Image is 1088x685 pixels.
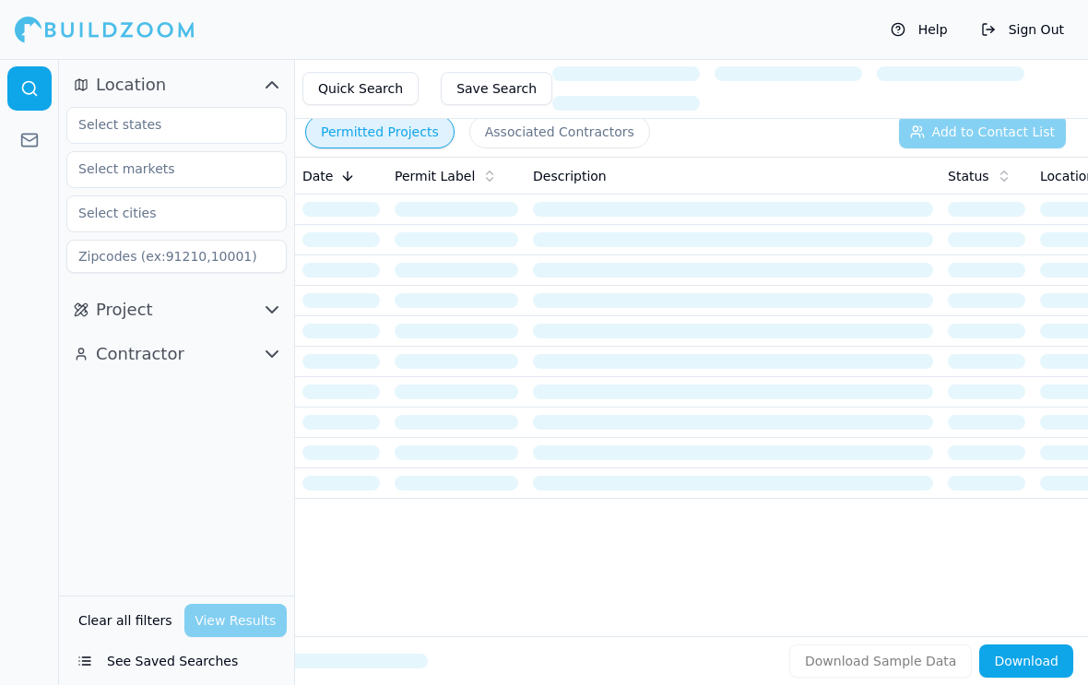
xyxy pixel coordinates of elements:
[881,15,957,44] button: Help
[74,604,177,637] button: Clear all filters
[66,295,287,325] button: Project
[972,15,1073,44] button: Sign Out
[67,108,263,141] input: Select states
[96,72,166,98] span: Location
[395,167,475,185] span: Permit Label
[66,70,287,100] button: Location
[533,167,607,185] span: Description
[469,115,650,148] button: Associated Contractors
[302,72,419,105] button: Quick Search
[302,167,333,185] span: Date
[66,339,287,369] button: Contractor
[979,644,1073,678] button: Download
[66,240,287,273] input: Zipcodes (ex:91210,10001)
[96,341,184,367] span: Contractor
[66,644,287,678] button: See Saved Searches
[67,152,263,185] input: Select markets
[305,115,455,148] button: Permitted Projects
[67,196,263,230] input: Select cities
[96,297,153,323] span: Project
[948,167,989,185] span: Status
[441,72,552,105] button: Save Search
